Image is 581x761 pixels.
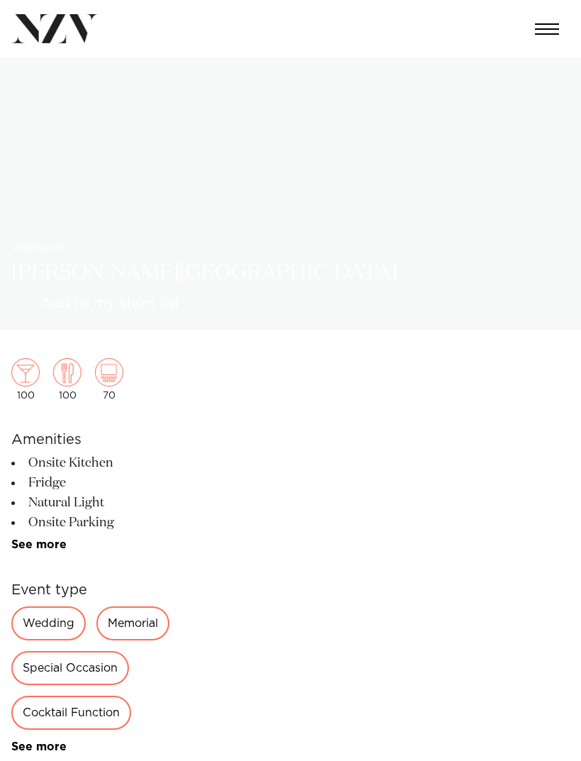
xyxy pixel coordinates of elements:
[11,606,86,640] div: Wedding
[11,493,242,513] li: Natural Light
[11,358,40,387] img: cocktail.png
[11,579,242,601] h6: Event type
[95,358,123,387] img: theatre.png
[11,473,242,493] li: Fridge
[96,606,169,640] div: Memorial
[11,651,129,685] div: Special Occasion
[11,696,131,730] div: Cocktail Function
[11,14,98,43] img: nzv-logo.png
[53,358,81,387] img: dining.png
[53,358,81,401] div: 100
[11,358,40,401] div: 100
[11,429,242,450] h6: Amenities
[11,453,242,473] li: Onsite Kitchen
[95,358,123,401] div: 70
[11,513,242,533] li: Onsite Parking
